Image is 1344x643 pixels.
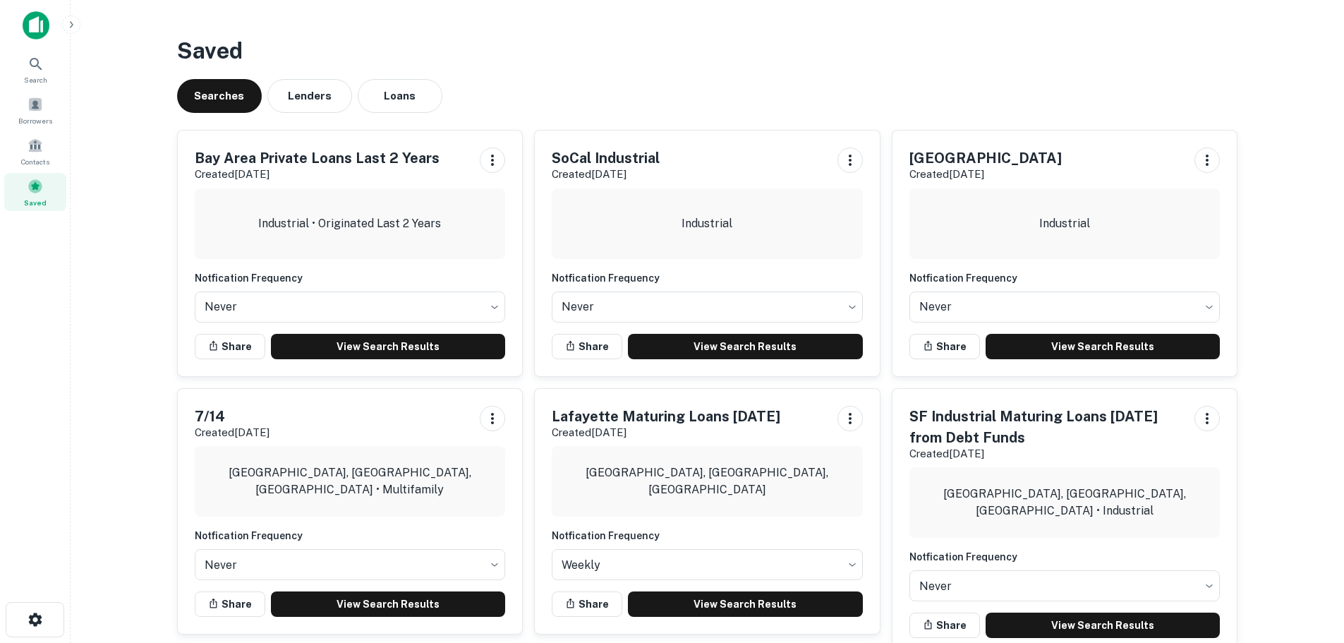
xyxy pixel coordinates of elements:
[195,406,270,427] h5: 7/14
[552,545,863,584] div: Without label
[552,406,780,427] h5: Lafayette Maturing Loans [DATE]
[4,91,66,129] a: Borrowers
[24,74,47,85] span: Search
[909,270,1221,286] h6: Notfication Frequency
[682,215,732,232] p: Industrial
[267,79,352,113] button: Lenders
[552,591,622,617] button: Share
[628,334,863,359] a: View Search Results
[195,424,270,441] p: Created [DATE]
[552,424,780,441] p: Created [DATE]
[628,591,863,617] a: View Search Results
[552,334,622,359] button: Share
[909,613,980,638] button: Share
[21,156,49,167] span: Contacts
[177,79,262,113] button: Searches
[552,528,863,543] h6: Notfication Frequency
[909,549,1221,565] h6: Notfication Frequency
[986,613,1221,638] a: View Search Results
[921,486,1209,519] p: [GEOGRAPHIC_DATA], [GEOGRAPHIC_DATA], [GEOGRAPHIC_DATA] • Industrial
[195,334,265,359] button: Share
[195,148,440,169] h5: Bay Area Private Loans Last 2 Years
[23,11,49,40] img: capitalize-icon.png
[18,115,52,126] span: Borrowers
[1039,215,1090,232] p: Industrial
[271,334,506,359] a: View Search Results
[909,406,1184,448] h5: SF Industrial Maturing Loans [DATE] from Debt Funds
[258,215,441,232] p: Industrial • Originated Last 2 Years
[195,287,506,327] div: Without label
[195,545,506,584] div: Without label
[195,166,440,183] p: Created [DATE]
[195,591,265,617] button: Share
[909,334,980,359] button: Share
[4,132,66,170] a: Contacts
[4,173,66,211] a: Saved
[195,528,506,543] h6: Notfication Frequency
[986,334,1221,359] a: View Search Results
[909,166,1062,183] p: Created [DATE]
[271,591,506,617] a: View Search Results
[24,197,47,208] span: Saved
[909,445,1184,462] p: Created [DATE]
[909,566,1221,606] div: Without label
[552,166,660,183] p: Created [DATE]
[552,148,660,169] h5: SoCal Industrial
[552,270,863,286] h6: Notfication Frequency
[177,34,1238,68] h3: Saved
[909,148,1062,169] h5: [GEOGRAPHIC_DATA]
[909,287,1221,327] div: Without label
[563,464,852,498] p: [GEOGRAPHIC_DATA], [GEOGRAPHIC_DATA], [GEOGRAPHIC_DATA]
[4,50,66,88] a: Search
[552,287,863,327] div: Without label
[206,464,495,498] p: [GEOGRAPHIC_DATA], [GEOGRAPHIC_DATA], [GEOGRAPHIC_DATA] • Multifamily
[358,79,442,113] button: Loans
[195,270,506,286] h6: Notfication Frequency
